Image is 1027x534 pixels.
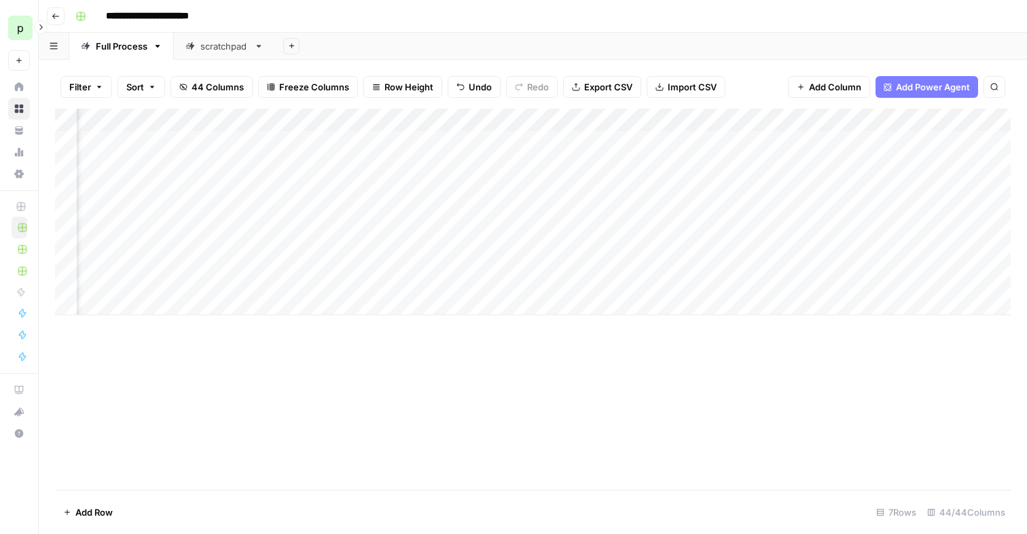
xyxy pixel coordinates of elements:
span: Freeze Columns [279,80,349,94]
span: Undo [469,80,492,94]
span: Export CSV [584,80,632,94]
a: Usage [8,141,30,163]
span: Sort [126,80,144,94]
button: Add Power Agent [876,76,978,98]
span: Import CSV [668,80,717,94]
div: 44/44 Columns [922,501,1011,523]
button: Add Column [788,76,870,98]
span: Add Row [75,505,113,519]
div: scratchpad [200,39,249,53]
span: 44 Columns [192,80,244,94]
button: Add Row [55,501,121,523]
a: Home [8,76,30,98]
span: Row Height [384,80,433,94]
button: Freeze Columns [258,76,358,98]
a: scratchpad [174,33,275,60]
div: What's new? [9,402,29,422]
button: Export CSV [563,76,641,98]
button: 44 Columns [170,76,253,98]
a: Settings [8,163,30,185]
button: Sort [118,76,165,98]
button: Filter [60,76,112,98]
span: p [17,20,24,36]
button: Redo [506,76,558,98]
button: Row Height [363,76,442,98]
span: Redo [527,80,549,94]
div: Full Process [96,39,147,53]
button: Import CSV [647,76,725,98]
a: Your Data [8,120,30,141]
button: Help + Support [8,423,30,444]
a: AirOps Academy [8,379,30,401]
button: Workspace: paulcorp [8,11,30,45]
span: Filter [69,80,91,94]
button: What's new? [8,401,30,423]
div: 7 Rows [871,501,922,523]
a: Full Process [69,33,174,60]
a: Browse [8,98,30,120]
button: Undo [448,76,501,98]
span: Add Column [809,80,861,94]
span: Add Power Agent [896,80,970,94]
